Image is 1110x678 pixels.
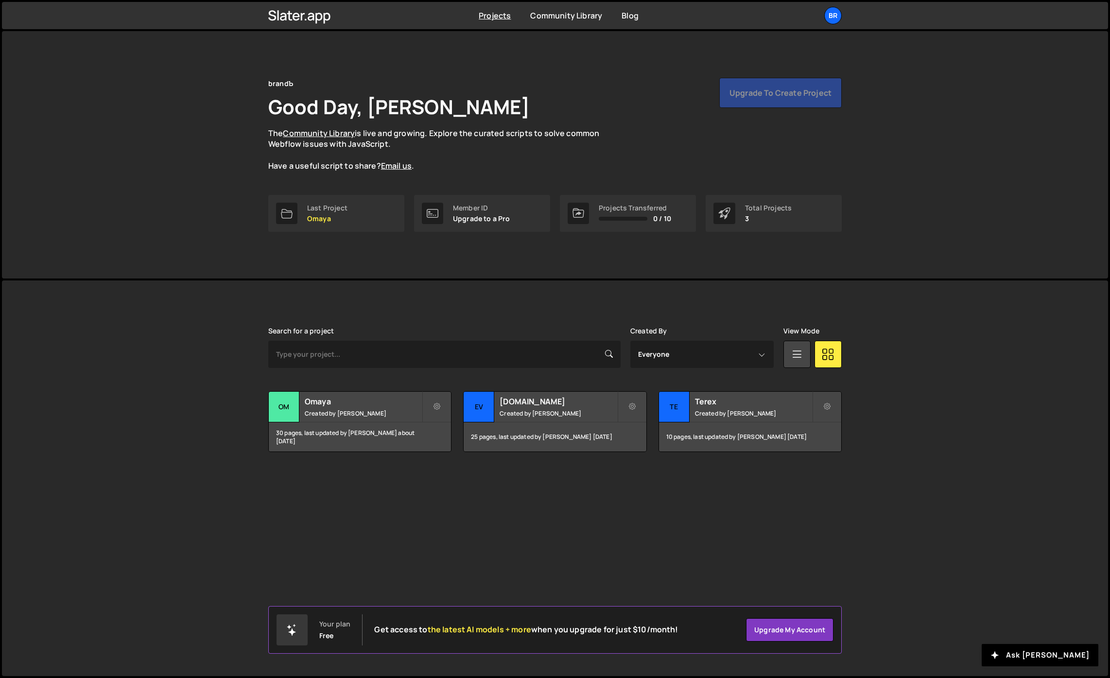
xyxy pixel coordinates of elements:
[653,215,671,223] span: 0 / 10
[599,204,671,212] div: Projects Transferred
[307,215,347,223] p: Omaya
[783,327,819,335] label: View Mode
[745,204,792,212] div: Total Projects
[381,160,412,171] a: Email us
[283,128,355,139] a: Community Library
[464,422,646,452] div: 25 pages, last updated by [PERSON_NAME] [DATE]
[428,624,531,635] span: the latest AI models + more
[695,409,812,417] small: Created by [PERSON_NAME]
[319,620,350,628] div: Your plan
[319,632,334,640] div: Free
[305,409,422,417] small: Created by [PERSON_NAME]
[824,7,842,24] a: br
[464,392,494,422] div: ev
[500,396,617,407] h2: [DOMAIN_NAME]
[695,396,812,407] h2: Terex
[500,409,617,417] small: Created by [PERSON_NAME]
[453,204,510,212] div: Member ID
[745,215,792,223] p: 3
[659,392,690,422] div: Te
[746,618,833,642] a: Upgrade my account
[307,204,347,212] div: Last Project
[463,391,646,452] a: ev [DOMAIN_NAME] Created by [PERSON_NAME] 25 pages, last updated by [PERSON_NAME] [DATE]
[479,10,511,21] a: Projects
[530,10,602,21] a: Community Library
[268,391,451,452] a: Om Omaya Created by [PERSON_NAME] 30 pages, last updated by [PERSON_NAME] about [DATE]
[269,422,451,452] div: 30 pages, last updated by [PERSON_NAME] about [DATE]
[453,215,510,223] p: Upgrade to a Pro
[268,128,618,172] p: The is live and growing. Explore the curated scripts to solve common Webflow issues with JavaScri...
[305,396,422,407] h2: Omaya
[374,625,678,634] h2: Get access to when you upgrade for just $10/month!
[659,422,841,452] div: 10 pages, last updated by [PERSON_NAME] [DATE]
[268,195,404,232] a: Last Project Omaya
[622,10,639,21] a: Blog
[268,341,621,368] input: Type your project...
[268,327,334,335] label: Search for a project
[982,644,1098,666] button: Ask [PERSON_NAME]
[268,93,530,120] h1: Good Day, [PERSON_NAME]
[659,391,842,452] a: Te Terex Created by [PERSON_NAME] 10 pages, last updated by [PERSON_NAME] [DATE]
[269,392,299,422] div: Om
[268,78,293,89] div: brandЪ
[630,327,667,335] label: Created By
